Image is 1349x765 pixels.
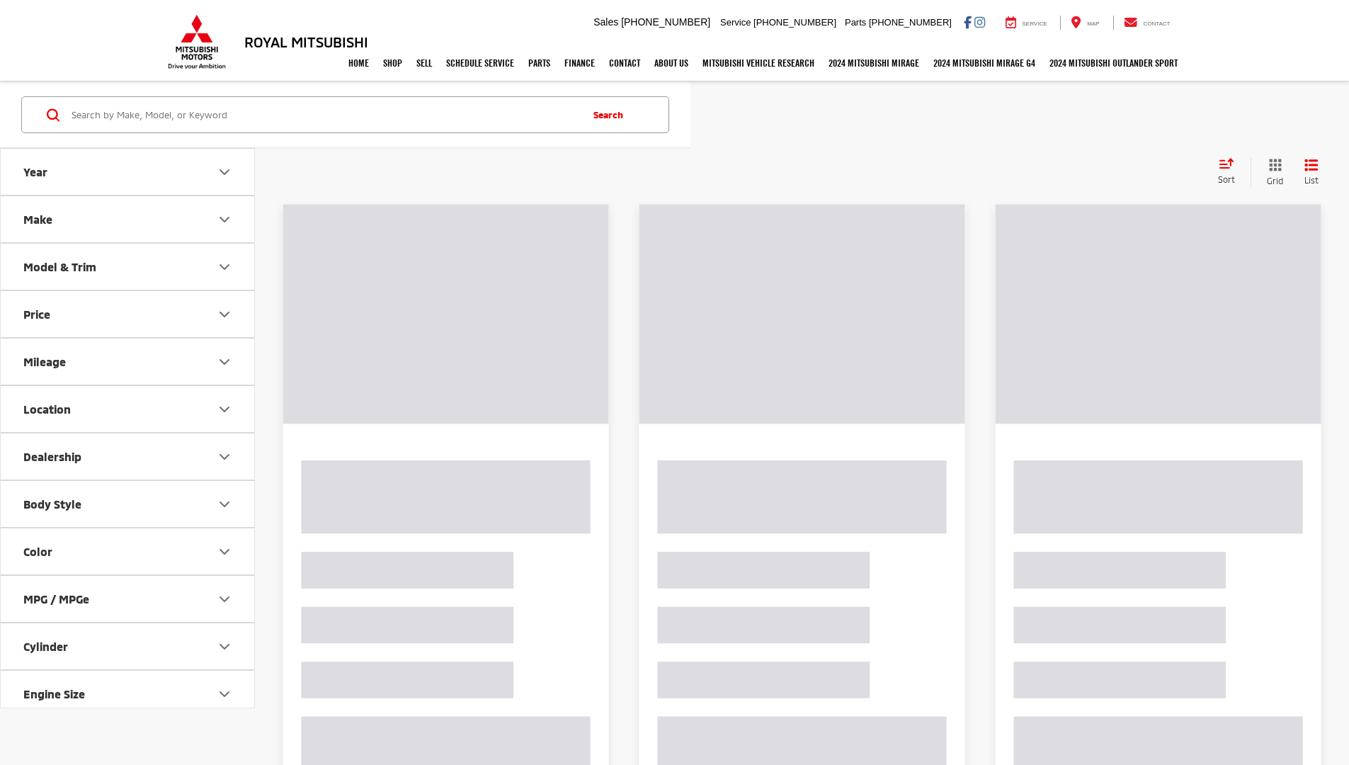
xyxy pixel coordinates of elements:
[23,307,50,321] div: Price
[1251,158,1294,187] button: Grid View
[1304,174,1319,186] span: List
[70,98,580,132] input: Search by Make, Model, or Keyword
[376,45,409,81] a: Shop
[23,355,66,368] div: Mileage
[1,623,256,669] button: CylinderCylinder
[1,386,256,432] button: LocationLocation
[720,17,751,28] span: Service
[1060,16,1110,30] a: Map
[1113,16,1181,30] a: Contact
[1,528,256,574] button: ColorColor
[23,260,96,273] div: Model & Trim
[869,17,952,28] span: [PHONE_NUMBER]
[1,244,256,290] button: Model & TrimModel & Trim
[216,448,233,465] div: Dealership
[1087,21,1099,27] span: Map
[995,16,1058,30] a: Service
[216,306,233,323] div: Price
[23,212,52,226] div: Make
[1211,158,1251,186] button: Select sort value
[1,576,256,622] button: MPG / MPGeMPG / MPGe
[23,640,68,653] div: Cylinder
[1,671,256,717] button: Engine SizeEngine Size
[1,339,256,385] button: MileageMileage
[409,45,439,81] a: Sell
[216,164,233,181] div: Year
[647,45,695,81] a: About Us
[557,45,602,81] a: Finance
[1267,175,1283,187] span: Grid
[602,45,647,81] a: Contact
[593,16,618,28] span: Sales
[1143,21,1170,27] span: Contact
[23,687,85,701] div: Engine Size
[23,402,71,416] div: Location
[1,291,256,337] button: PricePrice
[216,496,233,513] div: Body Style
[974,16,985,28] a: Instagram: Click to visit our Instagram page
[1294,158,1329,187] button: List View
[753,17,836,28] span: [PHONE_NUMBER]
[216,401,233,418] div: Location
[926,45,1042,81] a: 2024 Mitsubishi Mirage G4
[439,45,521,81] a: Schedule Service: Opens in a new tab
[216,638,233,655] div: Cylinder
[1,433,256,480] button: DealershipDealership
[580,97,644,132] button: Search
[244,34,368,50] h3: Royal Mitsubishi
[23,497,81,511] div: Body Style
[621,16,710,28] span: [PHONE_NUMBER]
[1,149,256,195] button: YearYear
[1,481,256,527] button: Body StyleBody Style
[216,353,233,370] div: Mileage
[23,450,81,463] div: Dealership
[821,45,926,81] a: 2024 Mitsubishi Mirage
[964,16,972,28] a: Facebook: Click to visit our Facebook page
[216,543,233,560] div: Color
[1023,21,1047,27] span: Service
[1218,174,1235,184] span: Sort
[341,45,376,81] a: Home
[23,545,52,558] div: Color
[216,591,233,608] div: MPG / MPGe
[23,592,89,606] div: MPG / MPGe
[845,17,866,28] span: Parts
[1,196,256,242] button: MakeMake
[695,45,821,81] a: Mitsubishi Vehicle Research
[1042,45,1185,81] a: 2024 Mitsubishi Outlander SPORT
[165,14,229,69] img: Mitsubishi
[23,165,47,178] div: Year
[521,45,557,81] a: Parts: Opens in a new tab
[216,211,233,228] div: Make
[216,259,233,276] div: Model & Trim
[216,686,233,703] div: Engine Size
